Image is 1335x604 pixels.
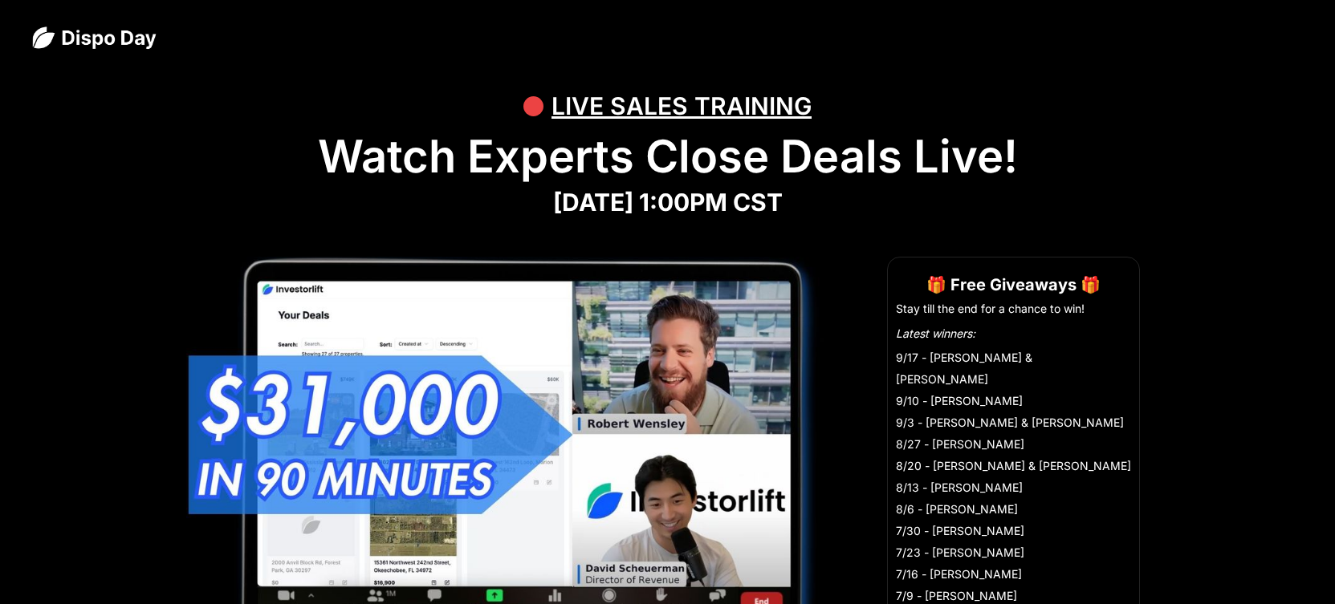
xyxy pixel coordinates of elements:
h1: Watch Experts Close Deals Live! [32,130,1303,184]
strong: 🎁 Free Giveaways 🎁 [926,275,1101,294]
strong: [DATE] 1:00PM CST [553,188,783,217]
li: Stay till the end for a chance to win! [896,301,1131,317]
em: Latest winners: [896,326,975,340]
div: LIVE SALES TRAINING [552,82,812,130]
